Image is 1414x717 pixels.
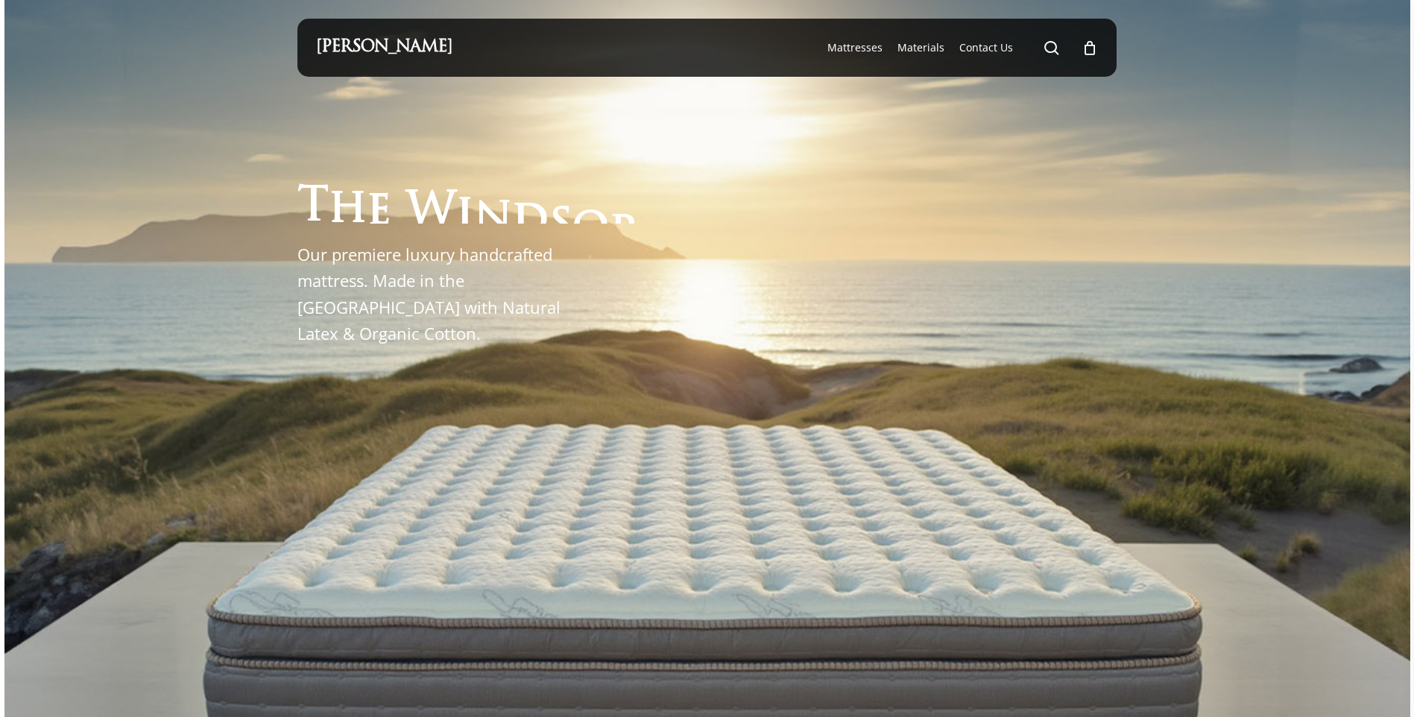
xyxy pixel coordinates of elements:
[367,189,391,235] span: e
[959,40,1013,54] span: Contact Us
[297,186,329,231] span: T
[827,40,883,54] span: Mattresses
[609,210,640,256] span: r
[474,196,512,241] span: n
[329,187,367,233] span: h
[406,191,456,236] span: W
[827,40,883,55] a: Mattresses
[959,40,1013,55] a: Contact Us
[897,40,944,55] a: Materials
[549,202,572,247] span: s
[456,193,474,239] span: i
[297,178,640,224] h1: The Windsor
[512,199,549,244] span: d
[897,40,944,54] span: Materials
[316,40,452,56] a: [PERSON_NAME]
[297,241,577,347] p: Our premiere luxury handcrafted mattress. Made in the [GEOGRAPHIC_DATA] with Natural Latex & Orga...
[572,206,609,252] span: o
[820,19,1098,77] nav: Main Menu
